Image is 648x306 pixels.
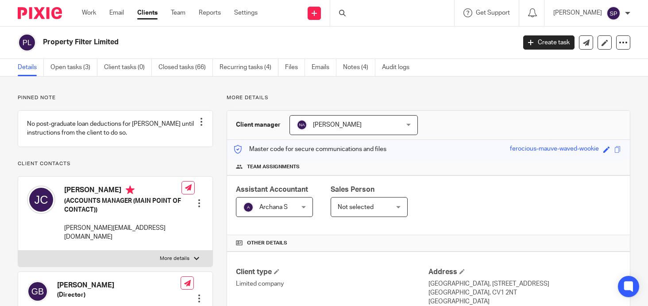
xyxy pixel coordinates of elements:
h5: (Director) [57,291,181,299]
img: svg%3E [243,202,254,213]
h2: Property Filter Limited [43,38,417,47]
p: Master code for secure communications and files [234,145,386,154]
p: More details [160,255,189,262]
span: Assistant Accountant [236,186,308,193]
h3: Client manager [236,120,281,129]
a: Create task [523,35,575,50]
a: Notes (4) [343,59,375,76]
span: Sales Person [331,186,374,193]
p: Pinned note [18,94,213,101]
p: [GEOGRAPHIC_DATA] [428,297,621,306]
span: Get Support [476,10,510,16]
p: More details [227,94,630,101]
i: Primary [126,186,135,194]
h4: Client type [236,267,428,277]
a: Files [285,59,305,76]
p: [GEOGRAPHIC_DATA], [STREET_ADDRESS] [428,279,621,288]
a: Email [109,8,124,17]
a: Open tasks (3) [50,59,97,76]
span: Team assignments [247,163,300,170]
a: Emails [312,59,336,76]
p: Client contacts [18,160,213,167]
img: svg%3E [27,186,55,214]
span: Other details [247,240,287,247]
a: Recurring tasks (4) [220,59,278,76]
a: Details [18,59,44,76]
img: svg%3E [606,6,621,20]
a: Audit logs [382,59,416,76]
a: Work [82,8,96,17]
span: [PERSON_NAME] [313,122,362,128]
span: Archana S [259,204,288,210]
img: svg%3E [297,120,307,130]
a: Settings [234,8,258,17]
img: svg%3E [27,281,48,302]
h5: (ACCOUNTS MANAGER (MAIN POINT OF CONTACT)) [64,197,181,215]
img: svg%3E [18,33,36,52]
h4: [PERSON_NAME] [64,186,181,197]
span: Not selected [338,204,374,210]
a: Clients [137,8,158,17]
p: Limited company [236,279,428,288]
img: Pixie [18,7,62,19]
p: [PERSON_NAME][EMAIL_ADDRESS][DOMAIN_NAME] [64,224,181,242]
a: Closed tasks (66) [158,59,213,76]
p: [PERSON_NAME] [553,8,602,17]
h4: Address [428,267,621,277]
div: ferocious-mauve-waved-wookie [510,144,599,155]
p: [GEOGRAPHIC_DATA], CV1 2NT [428,288,621,297]
a: Client tasks (0) [104,59,152,76]
a: Team [171,8,185,17]
h4: [PERSON_NAME] [57,281,181,290]
a: Reports [199,8,221,17]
